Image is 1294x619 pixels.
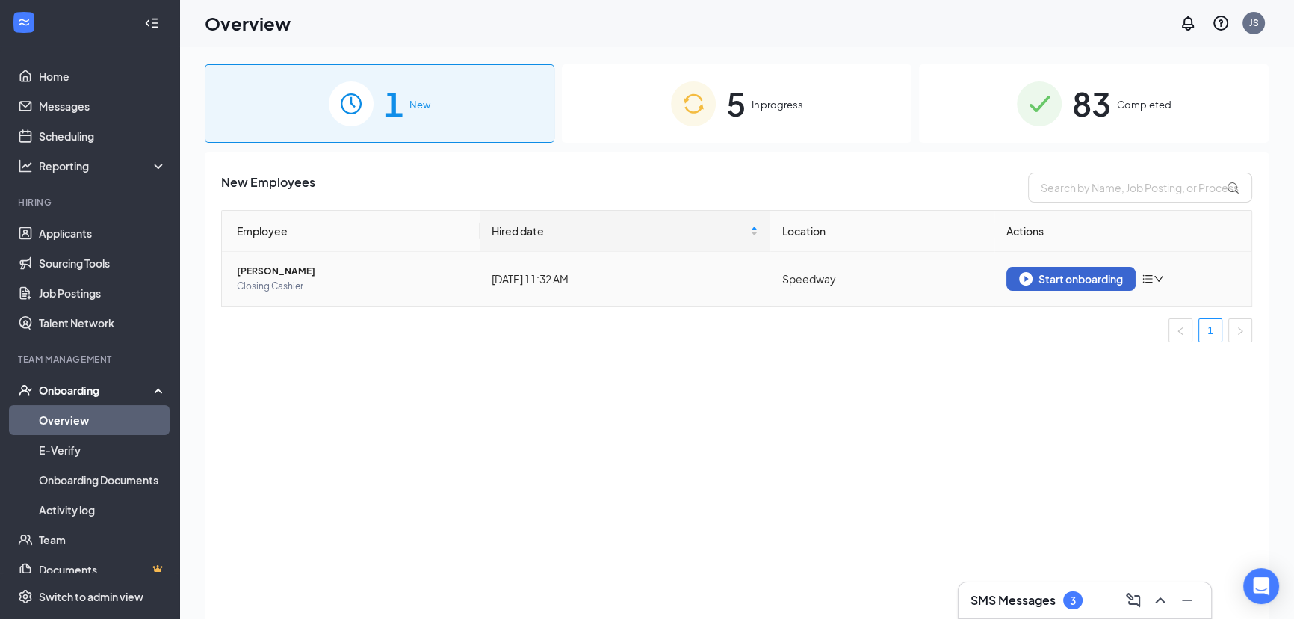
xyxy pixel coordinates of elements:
[1142,273,1154,285] span: bars
[39,278,167,308] a: Job Postings
[39,495,167,525] a: Activity log
[1121,588,1145,612] button: ComposeMessage
[1154,274,1164,284] span: down
[1176,327,1185,336] span: left
[1198,318,1222,342] li: 1
[1124,591,1142,609] svg: ComposeMessage
[1175,588,1199,612] button: Minimize
[18,589,33,604] svg: Settings
[39,248,167,278] a: Sourcing Tools
[1212,14,1230,32] svg: QuestionInfo
[994,211,1252,252] th: Actions
[970,592,1056,609] h3: SMS Messages
[39,435,167,465] a: E-Verify
[726,78,746,129] span: 5
[222,211,480,252] th: Employee
[237,264,468,279] span: [PERSON_NAME]
[39,589,143,604] div: Switch to admin view
[18,383,33,398] svg: UserCheck
[1072,78,1111,129] span: 83
[1178,591,1196,609] svg: Minimize
[770,211,994,252] th: Location
[409,97,430,112] span: New
[39,158,167,173] div: Reporting
[39,405,167,435] a: Overview
[1168,318,1192,342] li: Previous Page
[1148,588,1172,612] button: ChevronUp
[144,16,159,31] svg: Collapse
[39,555,167,585] a: DocumentsCrown
[1179,14,1197,32] svg: Notifications
[18,353,164,366] div: Team Management
[221,173,315,203] span: New Employees
[39,383,154,398] div: Onboarding
[1228,318,1252,342] button: right
[39,525,167,555] a: Team
[384,78,403,129] span: 1
[1168,318,1192,342] button: left
[1006,267,1136,291] button: Start onboarding
[39,308,167,338] a: Talent Network
[39,91,167,121] a: Messages
[18,196,164,209] div: Hiring
[752,97,803,112] span: In progress
[39,465,167,495] a: Onboarding Documents
[1236,327,1245,336] span: right
[18,158,33,173] svg: Analysis
[237,279,468,294] span: Closing Cashier
[1199,319,1222,342] a: 1
[1070,594,1076,607] div: 3
[205,10,291,36] h1: Overview
[39,61,167,91] a: Home
[770,252,994,306] td: Speedway
[1151,591,1169,609] svg: ChevronUp
[492,223,747,239] span: Hired date
[16,15,31,30] svg: WorkstreamLogo
[1228,318,1252,342] li: Next Page
[1243,568,1279,604] div: Open Intercom Messenger
[1028,173,1252,203] input: Search by Name, Job Posting, or Process
[492,271,758,287] div: [DATE] 11:32 AM
[39,121,167,151] a: Scheduling
[1117,97,1171,112] span: Completed
[1249,16,1259,29] div: JS
[1019,272,1123,286] div: Start onboarding
[39,218,167,248] a: Applicants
